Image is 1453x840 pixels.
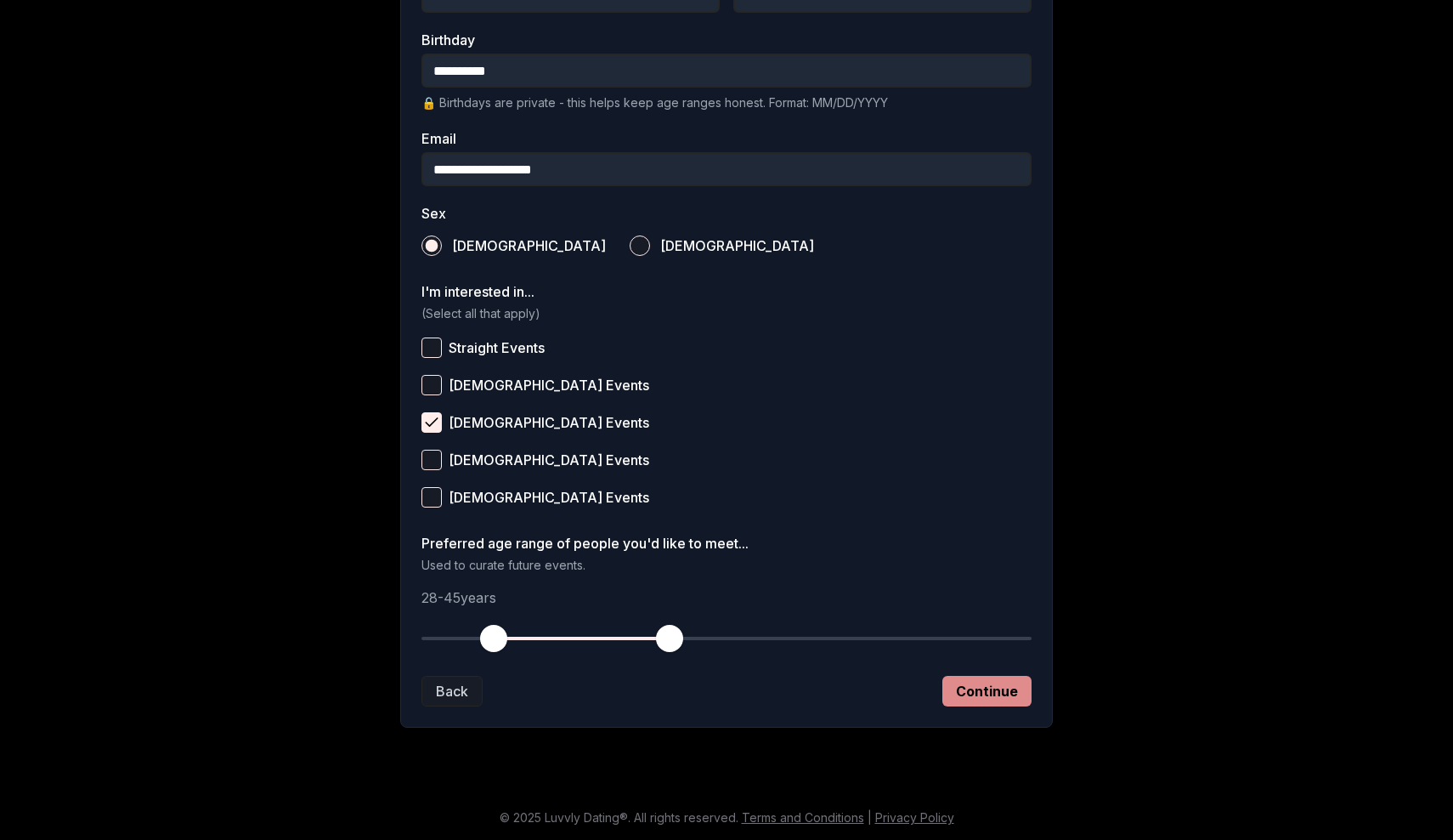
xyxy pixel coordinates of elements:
[421,132,1032,145] label: Email
[421,207,1032,220] label: Sex
[421,587,1032,608] p: 28 - 45 years
[421,33,1032,47] label: Birthday
[449,491,649,504] span: [DEMOGRAPHIC_DATA] Events
[421,338,442,358] button: Straight Events
[421,557,1032,574] p: Used to curate future events.
[449,453,649,467] span: [DEMOGRAPHIC_DATA] Events
[449,378,649,392] span: [DEMOGRAPHIC_DATA] Events
[421,450,442,470] button: [DEMOGRAPHIC_DATA] Events
[452,239,606,253] span: [DEMOGRAPHIC_DATA]
[942,676,1032,707] button: Continue
[630,236,650,256] button: [DEMOGRAPHIC_DATA]
[421,285,1032,298] label: I'm interested in...
[449,416,649,429] span: [DEMOGRAPHIC_DATA] Events
[742,810,864,825] a: Terms and Conditions
[421,375,442,395] button: [DEMOGRAPHIC_DATA] Events
[449,341,545,355] span: Straight Events
[421,676,483,707] button: Back
[421,236,442,256] button: [DEMOGRAPHIC_DATA]
[875,810,954,825] a: Privacy Policy
[868,810,872,825] span: |
[660,239,814,253] span: [DEMOGRAPHIC_DATA]
[421,536,1032,550] label: Preferred age range of people you'd like to meet...
[421,412,442,433] button: [DEMOGRAPHIC_DATA] Events
[421,487,442,508] button: [DEMOGRAPHIC_DATA] Events
[421,305,1032,322] p: (Select all that apply)
[421,94,1032,111] p: 🔒 Birthdays are private - this helps keep age ranges honest. Format: MM/DD/YYYY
